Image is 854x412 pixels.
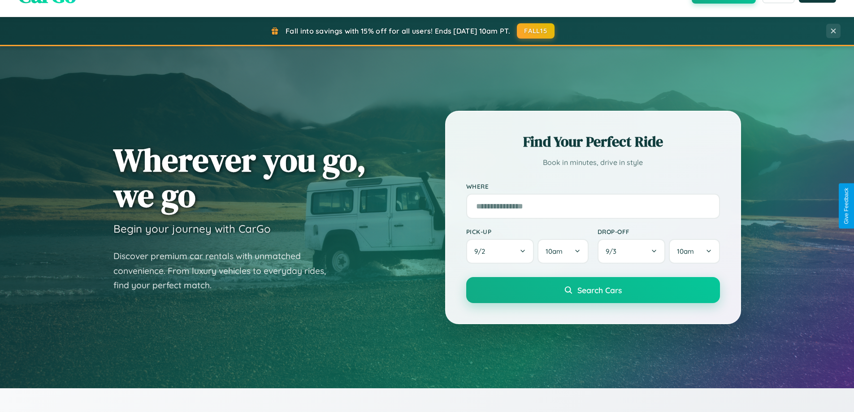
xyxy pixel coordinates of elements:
button: FALL15 [517,23,555,39]
button: 10am [669,239,720,264]
span: 10am [677,247,694,256]
button: 9/2 [466,239,534,264]
button: 9/3 [598,239,666,264]
p: Discover premium car rentals with unmatched convenience. From luxury vehicles to everyday rides, ... [113,249,338,293]
h1: Wherever you go, we go [113,142,366,213]
span: 9 / 3 [606,247,621,256]
label: Where [466,182,720,190]
button: Search Cars [466,277,720,303]
span: 10am [546,247,563,256]
span: Fall into savings with 15% off for all users! Ends [DATE] 10am PT. [286,26,510,35]
span: 9 / 2 [474,247,490,256]
p: Book in minutes, drive in style [466,156,720,169]
span: Search Cars [577,285,622,295]
div: Give Feedback [843,188,850,224]
label: Drop-off [598,228,720,235]
button: 10am [538,239,588,264]
h3: Begin your journey with CarGo [113,222,271,235]
label: Pick-up [466,228,589,235]
h2: Find Your Perfect Ride [466,132,720,152]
